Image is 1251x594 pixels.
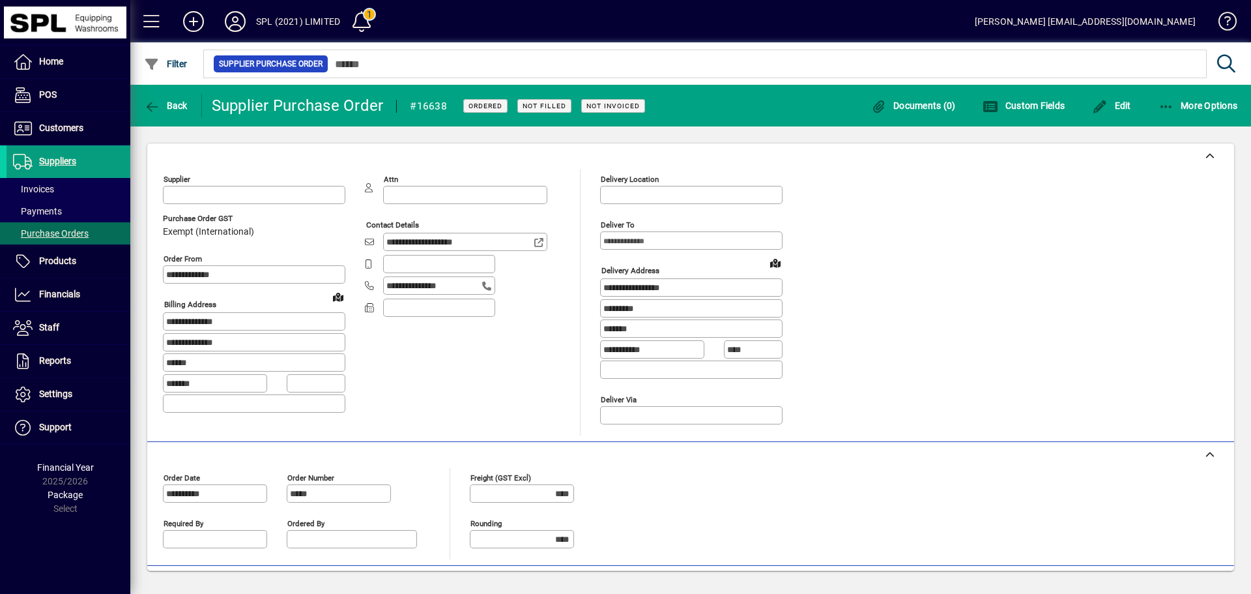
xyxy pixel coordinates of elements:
[39,89,57,100] span: POS
[468,102,502,110] span: Ordered
[144,100,188,111] span: Back
[39,322,59,333] span: Staff
[256,11,340,32] div: SPL (2021) LIMITED
[212,95,384,116] div: Supplier Purchase Order
[7,46,130,78] a: Home
[173,10,214,33] button: Add
[130,94,202,117] app-page-header-button: Back
[164,518,203,527] mat-label: Required by
[1158,100,1238,111] span: More Options
[384,175,398,184] mat-label: Attn
[7,411,130,444] a: Support
[470,518,502,527] mat-label: Rounding
[975,11,1196,32] div: [PERSON_NAME] [EMAIL_ADDRESS][DOMAIN_NAME]
[39,56,63,67] span: Home
[39,422,72,432] span: Support
[601,220,635,230] mat-label: Deliver To
[48,490,83,500] span: Package
[219,57,323,70] span: Supplier Purchase Order
[470,473,531,482] mat-label: Freight (GST excl)
[765,252,786,273] a: View on map
[164,175,190,184] mat-label: Supplier
[1155,94,1241,117] button: More Options
[601,175,659,184] mat-label: Delivery Location
[163,215,254,223] span: Purchase Order GST
[39,123,83,133] span: Customers
[586,102,640,110] span: Not Invoiced
[7,345,130,378] a: Reports
[39,256,76,266] span: Products
[7,112,130,145] a: Customers
[523,102,566,110] span: Not Filled
[287,518,324,527] mat-label: Ordered by
[1209,3,1235,45] a: Knowledge Base
[7,200,130,222] a: Payments
[1092,100,1131,111] span: Edit
[1089,94,1134,117] button: Edit
[39,389,72,399] span: Settings
[214,10,256,33] button: Profile
[141,94,191,117] button: Back
[871,100,956,111] span: Documents (0)
[141,52,191,76] button: Filter
[39,289,80,299] span: Financials
[7,312,130,344] a: Staff
[13,228,89,239] span: Purchase Orders
[410,96,447,117] div: #16638
[7,79,130,111] a: POS
[13,184,54,194] span: Invoices
[164,254,202,263] mat-label: Order from
[7,178,130,200] a: Invoices
[163,227,254,237] span: Exempt (International)
[601,394,637,404] mat-label: Deliver via
[328,286,349,307] a: View on map
[979,94,1068,117] button: Custom Fields
[7,278,130,311] a: Financials
[287,473,334,482] mat-label: Order number
[7,378,130,411] a: Settings
[144,59,188,69] span: Filter
[39,355,71,366] span: Reports
[39,156,76,166] span: Suppliers
[7,245,130,278] a: Products
[13,206,62,216] span: Payments
[868,94,959,117] button: Documents (0)
[164,473,200,482] mat-label: Order date
[7,222,130,245] a: Purchase Orders
[983,100,1065,111] span: Custom Fields
[37,462,94,473] span: Financial Year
